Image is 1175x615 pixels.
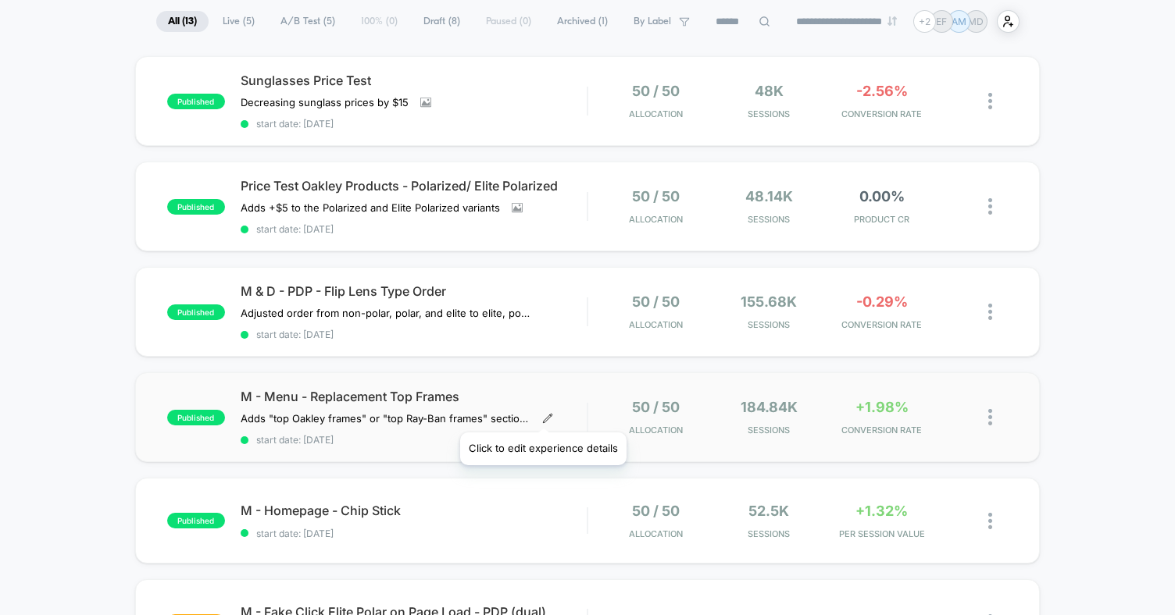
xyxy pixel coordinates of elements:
span: -2.56% [856,83,908,99]
span: CONVERSION RATE [829,319,934,330]
img: close [988,304,992,320]
span: published [167,94,225,109]
span: PRODUCT CR [829,214,934,225]
img: close [988,93,992,109]
span: A/B Test ( 5 ) [269,11,347,32]
span: Sessions [716,425,821,435]
span: published [167,304,225,320]
img: close [988,513,992,529]
span: start date: [DATE] [241,329,587,340]
span: CONVERSION RATE [829,108,934,119]
span: 184.84k [741,399,798,415]
span: published [167,410,225,425]
span: Archived ( 1 ) [545,11,620,32]
span: 48k [755,83,784,99]
span: 50 / 50 [632,188,680,204]
span: start date: [DATE] [241,118,587,130]
span: PER SESSION VALUE [829,528,934,539]
span: 0.00% [859,188,905,204]
span: M - Homepage - Chip Stick [241,503,587,518]
span: 50 / 50 [632,399,680,415]
span: start date: [DATE] [241,223,587,235]
span: 50 / 50 [632,83,680,99]
p: AM [952,16,966,27]
span: All ( 13 ) [156,11,209,32]
span: 50 / 50 [632,503,680,519]
p: MD [968,16,984,27]
span: Sessions [716,528,821,539]
span: Sessions [716,214,821,225]
span: Live ( 5 ) [211,11,266,32]
span: -0.29% [856,293,908,310]
div: + 2 [913,10,936,33]
span: Price Test Oakley Products - Polarized/ Elite Polarized [241,178,587,194]
span: Decreasing sunglass prices by $15 [241,96,409,108]
span: published [167,199,225,215]
span: Draft ( 8 ) [412,11,472,32]
span: 155.68k [741,293,797,310]
img: close [988,409,992,425]
span: By Label [634,16,671,27]
span: Adds +$5 to the Polarized and Elite Polarized variants [241,201,500,214]
span: M & D - PDP - Flip Lens Type Order [241,283,587,299]
span: Allocation [629,425,683,435]
span: Adds "top Oakley frames" or "top Ray-Ban frames" section to replacement lenses for Oakley and Ray... [241,412,530,425]
span: CONVERSION RATE [829,425,934,435]
span: Sessions [716,108,821,119]
span: start date: [DATE] [241,528,587,539]
span: Allocation [629,108,683,119]
span: Allocation [629,528,683,539]
span: Sunglasses Price Test [241,73,587,88]
span: start date: [DATE] [241,434,587,446]
span: 52.5k [748,503,789,519]
span: Adjusted order from non-polar, polar, and elite to elite, polar, and non-polar in variant [241,307,530,319]
span: Sessions [716,319,821,330]
span: Allocation [629,319,683,330]
span: 50 / 50 [632,293,680,310]
span: +1.32% [855,503,908,519]
img: close [988,198,992,215]
span: 48.14k [745,188,793,204]
span: published [167,513,225,528]
span: M - Menu - Replacement Top Frames [241,389,587,404]
img: end [887,16,897,26]
span: Allocation [629,214,683,225]
p: EF [936,16,947,27]
span: +1.98% [855,399,909,415]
